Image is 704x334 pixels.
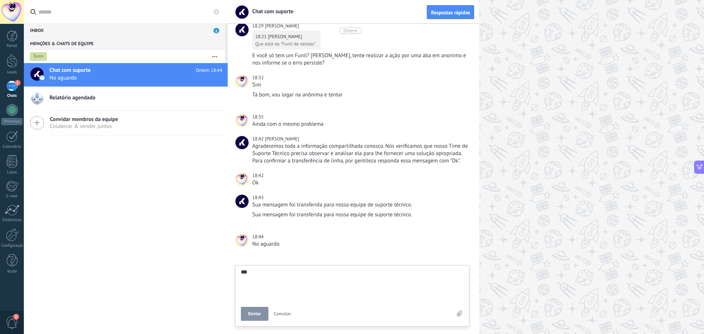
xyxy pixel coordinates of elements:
[248,8,293,15] span: Chat com suporte
[24,87,228,110] a: Relatório agendado
[1,194,23,199] div: E-mail
[252,81,468,89] div: Sim
[427,5,474,19] button: Respostas rápidas
[344,27,357,34] div: Ontem
[265,136,299,142] span: Brenda S
[274,311,291,317] span: Cancelar
[252,52,468,67] div: E você só tem um Funil? [PERSON_NAME], tente realizar a ação por uma aba em anonimo e nos informe...
[248,311,261,316] span: Enviar
[49,74,208,81] span: No aguardo
[252,241,468,248] div: No aguardo
[235,114,249,127] span: Thierry Garre
[431,10,470,15] span: Respostas rápidas
[30,52,47,61] div: Todos
[196,67,222,74] span: Ontem 18:44
[241,307,268,321] button: Enviar
[235,234,249,247] span: Thierry Garre
[252,179,468,187] div: Ok
[49,67,91,74] span: Chat com suporte
[24,37,225,50] div: Menções & Chats de equipe
[252,121,468,128] div: Ainda com o mesmo problema
[207,50,223,63] button: Mais
[271,307,294,321] button: Cancelar
[1,269,23,274] div: Ajuda
[1,44,23,48] div: Painel
[15,80,21,86] span: 1
[252,143,468,165] div: Agradecemos toda a informação compartilhada conosco. Nós verificamos que nosso Time de Suporte Té...
[252,211,468,219] div: Sua mensagem foi transferida para nossa equipe de suporte técnico.
[252,113,265,121] div: 18:35
[1,170,23,175] div: Listas
[1,70,23,75] div: Leads
[213,28,219,33] span: 1
[252,91,468,99] div: Tá bom, vou logar na anônima e tentar
[252,194,265,201] div: 18:43
[50,116,118,123] span: Convidar membros da equipe
[24,63,228,87] a: Chat com suporte Ontem 18:44 No aguardo
[1,144,23,149] div: Calendário
[1,118,22,125] div: WhatsApp
[252,201,468,209] div: Sua mensagem foi transferida para nossa equipe de suporte técnico.
[1,93,23,98] div: Chats
[235,136,249,149] span: Brenda S
[252,22,265,30] div: 18:29
[50,123,118,130] span: Colaborar & vender juntos
[252,74,265,81] div: 18:32
[235,195,249,208] span: Chat com suporte
[24,23,225,37] div: Inbox
[252,233,265,241] div: 18:44
[1,218,23,223] div: Estatísticas
[252,135,265,143] div: 18:42
[265,23,299,29] span: Brenda S
[49,94,95,102] span: Relatório agendado
[235,75,249,88] span: Thierry Garre
[1,243,23,248] div: Configurações
[252,172,265,179] div: 18:42
[235,173,249,186] span: Thierry Garre
[13,314,19,320] span: 1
